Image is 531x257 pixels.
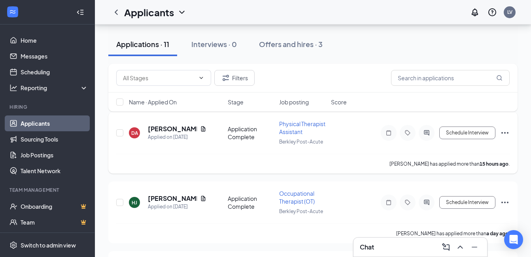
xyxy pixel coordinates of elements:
p: [PERSON_NAME] has applied more than . [389,161,510,167]
h5: [PERSON_NAME] [148,194,197,203]
svg: ChevronUp [455,242,465,252]
a: Messages [21,48,88,64]
svg: ComposeMessage [441,242,451,252]
div: Offers and hires · 3 [259,39,323,49]
button: Schedule Interview [439,127,495,139]
svg: ChevronDown [177,8,187,17]
svg: QuestionInfo [488,8,497,17]
svg: Tag [403,130,412,136]
a: DocumentsCrown [21,230,88,246]
a: Job Postings [21,147,88,163]
div: Applied on [DATE] [148,203,206,211]
svg: ActiveChat [422,130,431,136]
h1: Applicants [124,6,174,19]
button: Minimize [468,241,481,253]
div: Application Complete [228,195,275,210]
button: Filter Filters [214,70,255,86]
div: Switch to admin view [21,241,76,249]
input: Search in applications [391,70,510,86]
svg: Filter [221,73,231,83]
div: DA [131,130,138,136]
div: Applications · 11 [116,39,169,49]
span: Berkley Post-Acute [279,208,323,214]
a: Home [21,32,88,48]
svg: WorkstreamLogo [9,8,17,16]
a: OnboardingCrown [21,198,88,214]
svg: Document [200,195,206,202]
b: a day ago [486,231,508,236]
h3: Chat [360,243,374,251]
span: Physical Therapist Assistant [279,120,325,135]
div: Open Intercom Messenger [504,230,523,249]
a: Talent Network [21,163,88,179]
span: Berkley Post-Acute [279,139,323,145]
svg: Minimize [470,242,479,252]
svg: Note [384,199,393,206]
p: [PERSON_NAME] has applied more than . [396,230,510,237]
div: HJ [132,199,137,206]
svg: Tag [403,199,412,206]
button: ComposeMessage [440,241,452,253]
span: Score [331,98,347,106]
a: Scheduling [21,64,88,80]
span: Occupational Therapist (OT) [279,190,315,205]
h5: [PERSON_NAME] [148,125,197,133]
svg: ChevronDown [198,75,204,81]
input: All Stages [123,74,195,82]
svg: Document [200,126,206,132]
a: Sourcing Tools [21,131,88,147]
span: Stage [228,98,244,106]
svg: Ellipses [500,198,510,207]
svg: Settings [9,241,17,249]
span: Job posting [279,98,309,106]
svg: MagnifyingGlass [496,75,503,81]
div: LV [507,9,512,15]
button: ChevronUp [454,241,467,253]
div: Interviews · 0 [191,39,237,49]
div: Applied on [DATE] [148,133,206,141]
svg: Note [384,130,393,136]
svg: Analysis [9,84,17,92]
svg: Collapse [76,8,84,16]
svg: ChevronLeft [111,8,121,17]
div: Reporting [21,84,89,92]
div: Team Management [9,187,87,193]
a: Applicants [21,115,88,131]
span: Name · Applied On [129,98,177,106]
b: 15 hours ago [480,161,508,167]
a: TeamCrown [21,214,88,230]
svg: Notifications [470,8,480,17]
div: Application Complete [228,125,275,141]
svg: ActiveChat [422,199,431,206]
svg: Ellipses [500,128,510,138]
div: Hiring [9,104,87,110]
button: Schedule Interview [439,196,495,209]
